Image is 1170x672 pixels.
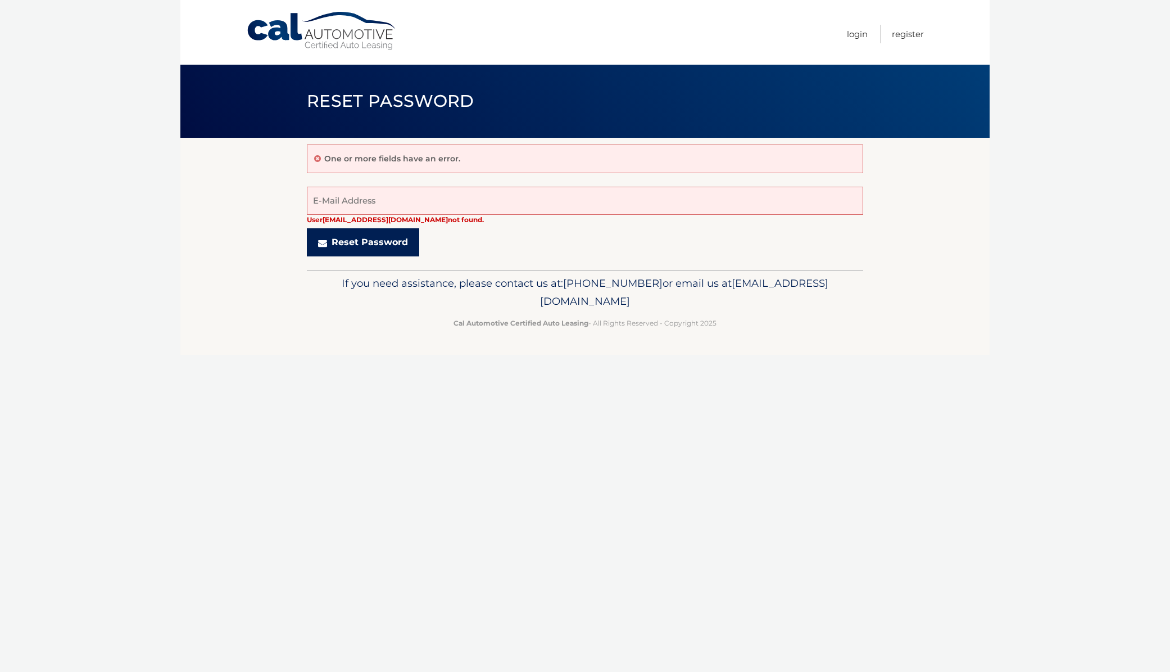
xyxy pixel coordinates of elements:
[314,274,856,310] p: If you need assistance, please contact us at: or email us at
[540,277,828,308] span: [EMAIL_ADDRESS][DOMAIN_NAME]
[307,228,419,256] button: Reset Password
[892,25,924,43] a: Register
[307,91,474,111] span: Reset Password
[454,319,588,327] strong: Cal Automotive Certified Auto Leasing
[246,11,398,51] a: Cal Automotive
[314,317,856,329] p: - All Rights Reserved - Copyright 2025
[307,215,484,224] strong: User [EMAIL_ADDRESS][DOMAIN_NAME] not found.
[324,154,460,164] p: One or more fields have an error.
[847,25,868,43] a: Login
[563,277,663,290] span: [PHONE_NUMBER]
[307,187,863,215] input: E-Mail Address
